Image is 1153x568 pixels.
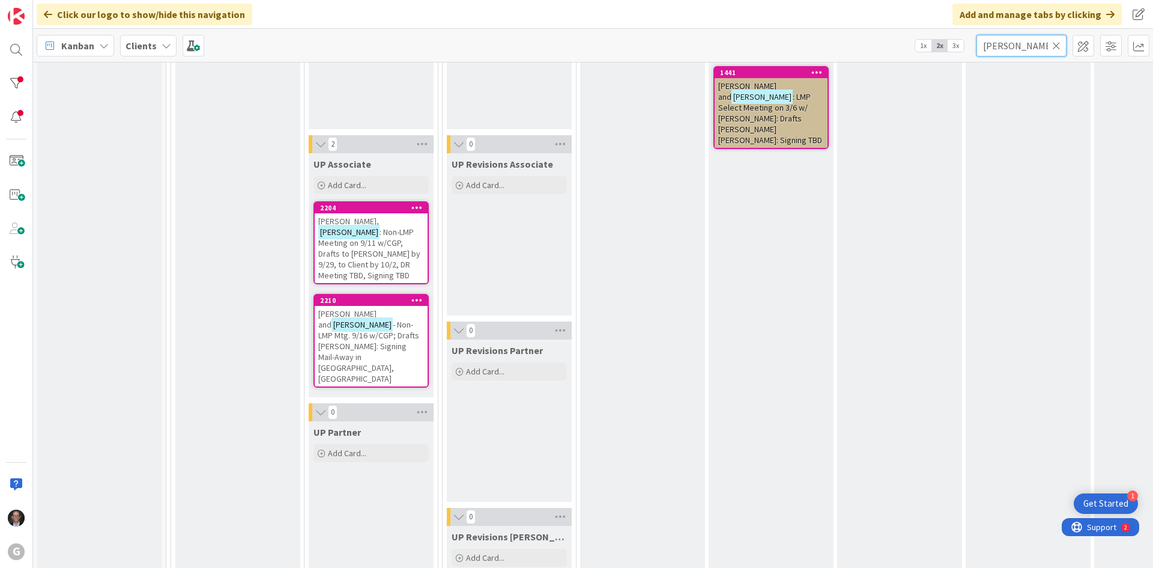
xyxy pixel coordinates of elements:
[315,203,428,213] div: 2204
[318,225,380,239] mark: [PERSON_NAME]
[466,366,504,377] span: Add Card...
[8,543,25,560] div: G
[61,38,94,53] span: Kanban
[948,40,964,52] span: 3x
[976,35,1067,56] input: Quick Filter...
[62,5,65,14] div: 2
[1074,493,1138,514] div: Open Get Started checklist, remaining modules: 1
[315,203,428,283] div: 2204[PERSON_NAME],[PERSON_NAME]: Non-LMP Meeting on 9/11 w/CGP, Drafts to [PERSON_NAME] by 9/29, ...
[318,227,420,281] span: : Non-LMP Meeting on 9/11 w/CGP, Drafts to [PERSON_NAME] by 9/29, to Client by 10/2, DR Meeting T...
[8,8,25,25] img: Visit kanbanzone.com
[25,2,55,16] span: Support
[915,40,931,52] span: 1x
[328,448,366,459] span: Add Card...
[466,552,504,563] span: Add Card...
[37,4,252,25] div: Click our logo to show/hide this navigation
[320,296,428,305] div: 2210
[1127,490,1138,501] div: 1
[718,91,822,145] span: : LMP Select Meeting on 3/6 w/ [PERSON_NAME]: Drafts [PERSON_NAME] [PERSON_NAME]: Signing TBD
[720,69,828,77] div: 1441
[318,216,379,227] span: [PERSON_NAME],
[328,137,337,151] span: 2
[466,510,476,524] span: 0
[715,67,828,148] div: 1441[PERSON_NAME] and[PERSON_NAME]: LMP Select Meeting on 3/6 w/ [PERSON_NAME]: Drafts [PERSON_NA...
[320,204,428,212] div: 2204
[328,180,366,191] span: Add Card...
[1083,498,1128,510] div: Get Started
[466,323,476,338] span: 0
[313,426,361,438] span: UP Partner
[331,317,393,331] mark: [PERSON_NAME]
[328,405,337,420] span: 0
[718,81,776,102] span: [PERSON_NAME] and
[466,180,504,191] span: Add Card...
[931,40,948,52] span: 2x
[318,319,419,384] span: - Non-LMP Mtg. 9/16 w/CGP; Drafts [PERSON_NAME]: Signing Mail-Away in [GEOGRAPHIC_DATA], [GEOGRAP...
[715,67,828,78] div: 1441
[452,531,567,543] span: UP Revisions Brad/Jonas
[315,295,428,306] div: 2210
[731,90,793,103] mark: [PERSON_NAME]
[452,158,553,170] span: UP Revisions Associate
[952,4,1122,25] div: Add and manage tabs by clicking
[8,510,25,527] img: JT
[318,308,377,330] span: [PERSON_NAME] and
[466,137,476,151] span: 0
[315,295,428,386] div: 2210[PERSON_NAME] and[PERSON_NAME]- Non-LMP Mtg. 9/16 w/CGP; Drafts [PERSON_NAME]: Signing Mail-A...
[313,158,371,170] span: UP Associate
[126,40,157,52] b: Clients
[452,344,543,356] span: UP Revisions Partner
